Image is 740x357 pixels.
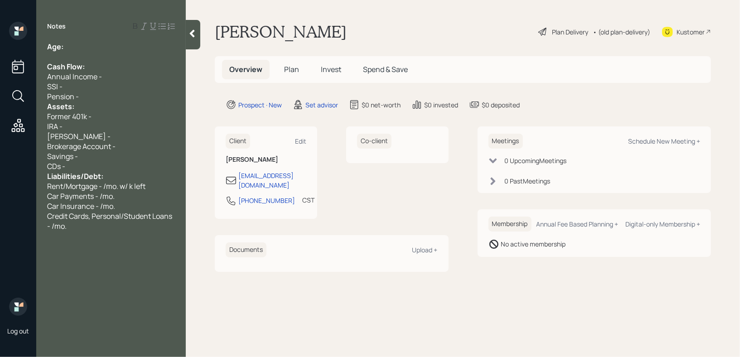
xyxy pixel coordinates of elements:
[536,220,618,228] div: Annual Fee Based Planning +
[238,100,282,110] div: Prospect · New
[357,134,392,149] h6: Co-client
[305,100,338,110] div: Set advisor
[412,246,438,254] div: Upload +
[226,156,306,164] h6: [PERSON_NAME]
[321,64,341,74] span: Invest
[226,242,266,257] h6: Documents
[47,82,63,92] span: SSI -
[47,211,174,231] span: Credit Cards, Personal/Student Loans - /mo.
[625,220,700,228] div: Digital-only Membership +
[677,27,705,37] div: Kustomer
[47,201,115,211] span: Car Insurance - /mo.
[284,64,299,74] span: Plan
[488,217,532,232] h6: Membership
[238,196,295,205] div: [PHONE_NUMBER]
[7,327,29,335] div: Log out
[47,101,74,111] span: Assets:
[47,161,65,171] span: CDs -
[295,137,306,145] div: Edit
[552,27,588,37] div: Plan Delivery
[47,171,103,181] span: Liabilities/Debt:
[482,100,520,110] div: $0 deposited
[215,22,347,42] h1: [PERSON_NAME]
[47,121,63,131] span: IRA -
[501,239,566,249] div: No active membership
[229,64,262,74] span: Overview
[226,134,250,149] h6: Client
[424,100,458,110] div: $0 invested
[505,156,567,165] div: 0 Upcoming Meeting s
[593,27,650,37] div: • (old plan-delivery)
[9,298,27,316] img: retirable_logo.png
[302,195,314,205] div: CST
[628,137,700,145] div: Schedule New Meeting +
[47,181,145,191] span: Rent/Mortgage - /mo. w/ k left
[47,131,111,141] span: [PERSON_NAME] -
[47,62,85,72] span: Cash Flow:
[362,100,401,110] div: $0 net-worth
[363,64,408,74] span: Spend & Save
[505,176,551,186] div: 0 Past Meeting s
[47,92,79,101] span: Pension -
[238,171,306,190] div: [EMAIL_ADDRESS][DOMAIN_NAME]
[47,191,115,201] span: Car Payments - /mo.
[47,151,78,161] span: Savings -
[47,111,92,121] span: Former 401k -
[488,134,523,149] h6: Meetings
[47,141,116,151] span: Brokerage Account -
[47,42,63,52] span: Age:
[47,22,66,31] label: Notes
[47,72,102,82] span: Annual Income -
